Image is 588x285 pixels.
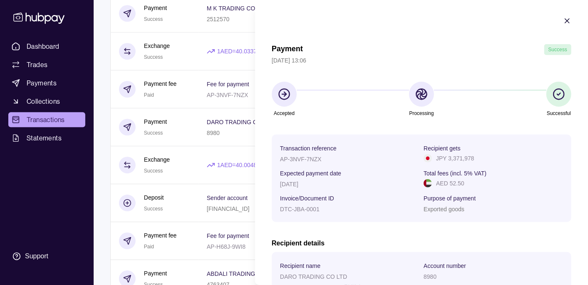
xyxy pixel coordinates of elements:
h1: Payment [272,44,303,55]
p: [DATE] 13:06 [272,56,571,65]
p: Purpose of payment [424,195,476,202]
p: AP-3NVF-7NZX [280,156,322,162]
p: Transaction reference [280,145,337,152]
p: Expected payment date [280,170,341,177]
p: Recipient name [280,262,320,269]
p: Account number [424,262,466,269]
p: Recipient gets [424,145,461,152]
p: Successful [547,109,571,118]
img: jp [424,154,432,162]
p: JPY 3,371,978 [436,154,474,163]
p: DARO TRADING CO LTD [280,273,347,280]
p: Invoice/Document ID [280,195,334,202]
img: ae [424,179,432,187]
p: Total fees (incl. 5% VAT) [424,170,486,177]
p: Accepted [274,109,295,118]
p: Exported goods [424,206,464,212]
p: Processing [409,109,434,118]
h2: Recipient details [272,239,571,248]
p: AED 52.50 [436,179,464,188]
p: 8980 [424,273,437,280]
span: Success [548,47,567,52]
p: DTC-JBA-0001 [280,206,320,212]
p: [DATE] [280,181,298,187]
